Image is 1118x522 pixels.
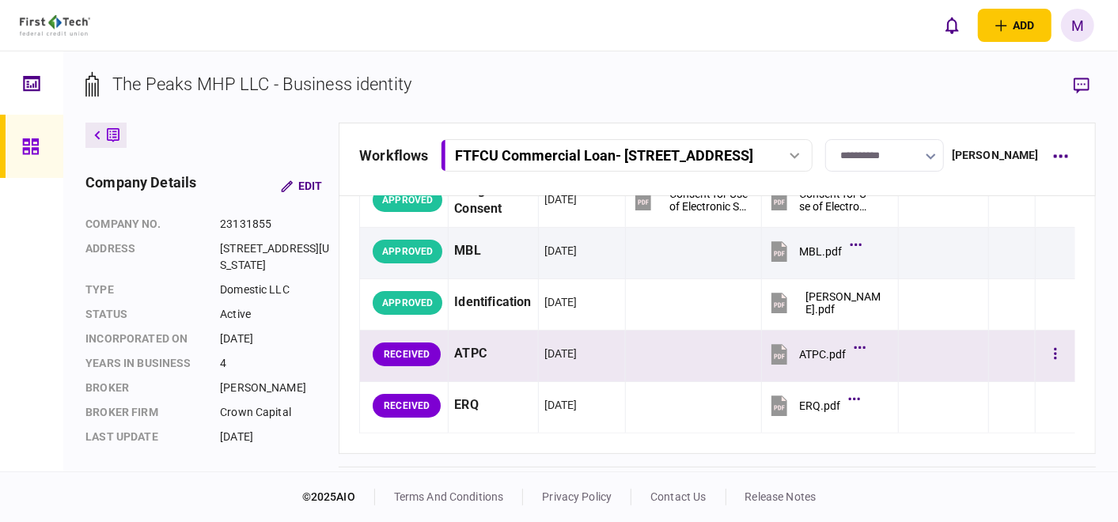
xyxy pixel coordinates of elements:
a: contact us [650,490,706,503]
div: workflows [359,145,428,166]
div: Domestic LLC [220,282,335,298]
div: APPROVED [373,188,442,212]
div: Active [220,306,335,323]
div: address [85,240,204,274]
button: ATPC.pdf [767,336,862,372]
div: [DATE] [544,191,578,207]
div: E-Sign Consent [454,182,532,218]
button: FTFCU Commercial Loan- [STREET_ADDRESS] [441,139,813,172]
div: [DATE] [220,331,335,347]
button: open notifications list [935,9,968,42]
div: The Peaks MHP LLC - Business identity [112,71,411,97]
button: Edit [268,172,335,200]
button: Consent for Use of Electronic Signature and Electronic Disclosures Agreement Editable.pdf [767,182,885,217]
div: FTFCU Commercial Loan - [STREET_ADDRESS] [455,147,753,164]
div: ATPC [454,336,532,372]
div: [PERSON_NAME] [952,147,1039,164]
button: ERQ.pdf [767,388,856,423]
div: company details [85,172,196,200]
div: APPROVED [373,291,442,315]
button: DL-Cristian Sosa.pdf [767,285,885,320]
div: [STREET_ADDRESS][US_STATE] [220,240,335,274]
button: MBL.pdf [767,233,858,269]
div: status [85,306,204,323]
div: RECEIVED [373,342,441,366]
div: 23131855 [220,216,335,233]
div: Broker [85,380,204,396]
div: © 2025 AIO [302,489,375,505]
div: [PERSON_NAME] [220,380,335,396]
div: ERQ.pdf [799,399,840,412]
div: [DATE] [544,346,578,361]
a: release notes [745,490,817,503]
div: Crown Capital [220,404,335,421]
div: MBL [454,233,532,269]
div: Identification [454,285,532,320]
div: broker firm [85,404,204,421]
div: ERQ [454,388,532,423]
div: APPROVED [373,240,442,263]
div: incorporated on [85,331,204,347]
div: [DATE] [544,294,578,310]
button: open adding identity options [978,9,1052,42]
div: Consent for Use of Electronic Signature and Electronic Disclosures Agreement Editable.pdf [799,187,869,213]
div: ATPC.pdf [799,348,846,361]
a: privacy policy [542,490,612,503]
div: years in business [85,355,204,372]
div: DL-Cristian Sosa.pdf [805,290,885,316]
div: Type [85,282,204,298]
div: 4 [220,355,335,372]
img: client company logo [20,15,90,36]
button: Consent for Use of Electronic Signature and Electronic Disclosures Agreement Editable.pdf [631,182,748,217]
a: terms and conditions [394,490,504,503]
div: [DATE] [544,243,578,259]
button: M [1061,9,1094,42]
div: last update [85,429,204,445]
div: company no. [85,216,204,233]
div: MBL.pdf [799,245,842,258]
div: [DATE] [220,429,335,445]
div: Consent for Use of Electronic Signature and Electronic Disclosures Agreement Editable.pdf [669,187,748,213]
div: [DATE] [544,397,578,413]
div: RECEIVED [373,394,441,418]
